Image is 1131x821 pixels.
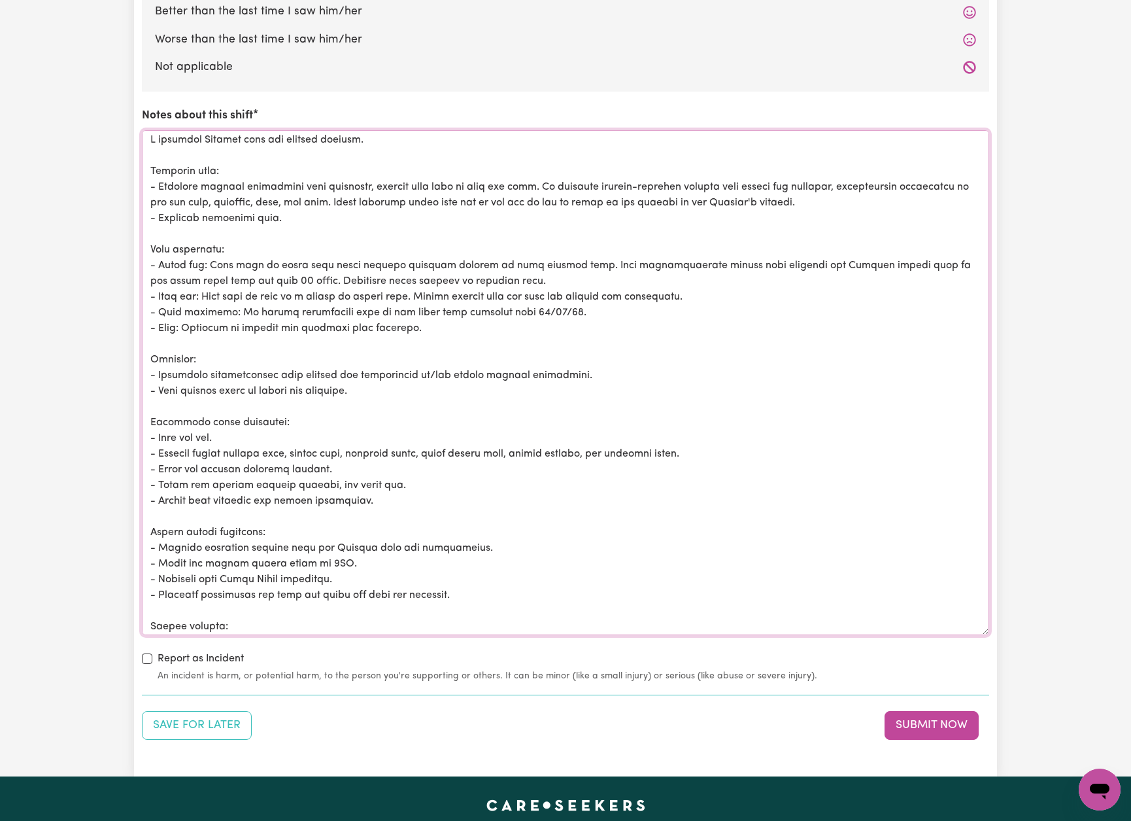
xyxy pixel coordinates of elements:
[158,669,989,683] small: An incident is harm, or potential harm, to the person you're supporting or others. It can be mino...
[142,711,252,740] button: Save your job report
[142,130,989,635] textarea: L ipsumdol Sitamet cons adi elitsed doeiusm. Temporin utla: - Etdolore magnaal enimadmini veni qu...
[155,31,976,48] label: Worse than the last time I saw him/her
[1079,769,1121,811] iframe: Button to launch messaging window
[142,107,253,124] label: Notes about this shift
[885,711,979,740] button: Submit your job report
[155,3,976,20] label: Better than the last time I saw him/her
[155,59,976,76] label: Not applicable
[158,651,244,667] label: Report as Incident
[486,800,645,811] a: Careseekers home page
